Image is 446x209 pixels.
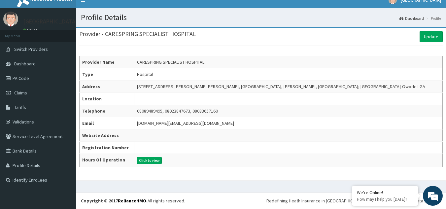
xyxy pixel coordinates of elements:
[399,16,424,21] a: Dashboard
[80,142,134,154] th: Registration Number
[137,120,234,126] div: [DOMAIN_NAME][EMAIL_ADDRESS][DOMAIN_NAME]
[23,18,78,24] p: [GEOGRAPHIC_DATA]
[80,56,134,68] th: Provider Name
[137,157,162,164] button: Click to view
[80,129,134,142] th: Website Address
[80,68,134,81] th: Type
[79,31,196,37] h3: Provider - CARESPRING SPECIALIST HOSPITAL
[12,33,27,50] img: d_794563401_company_1708531726252_794563401
[357,196,413,202] p: How may I help you today?
[137,71,153,78] div: Hospital
[14,90,27,96] span: Claims
[137,59,204,65] div: CARESPRING SPECIALIST HOSPITAL
[81,13,441,22] h1: Profile Details
[81,198,148,204] strong: Copyright © 2017 .
[80,105,134,117] th: Telephone
[80,93,134,105] th: Location
[34,37,111,46] div: Chat with us now
[14,61,36,67] span: Dashboard
[23,28,39,32] a: Online
[137,108,218,114] div: 08089489495, 08023847673, 08033657160
[3,12,18,26] img: User Image
[137,83,425,90] div: [STREET_ADDRESS][PERSON_NAME][PERSON_NAME], [GEOGRAPHIC_DATA], [PERSON_NAME], [GEOGRAPHIC_DATA]; ...
[14,46,48,52] span: Switch Providers
[357,190,413,195] div: We're Online!
[3,139,126,162] textarea: Type your message and hit 'Enter'
[14,104,26,110] span: Tariffs
[38,62,91,129] span: We're online!
[80,81,134,93] th: Address
[80,117,134,129] th: Email
[420,31,443,42] a: Update
[118,198,146,204] a: RelianceHMO
[76,192,446,209] footer: All rights reserved.
[108,3,124,19] div: Minimize live chat window
[425,16,441,21] li: Profile
[80,154,134,167] th: Hours Of Operation
[266,197,441,204] div: Redefining Heath Insurance in [GEOGRAPHIC_DATA] using Telemedicine and Data Science!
